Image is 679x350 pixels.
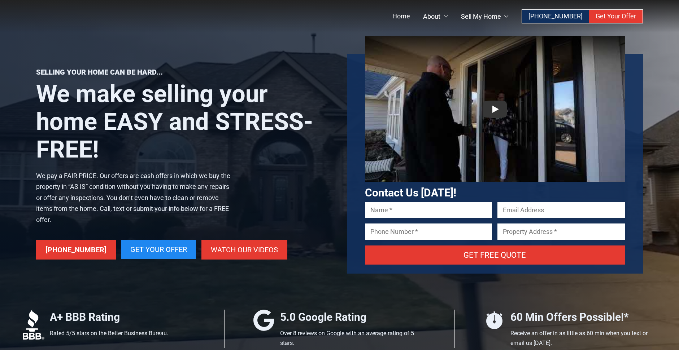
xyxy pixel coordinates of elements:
span: [PHONE_NUMBER] [45,245,106,254]
a: Get Your Offer [589,10,643,23]
input: Email Address [497,202,625,218]
input: Phone Number * [365,223,492,240]
a: [PHONE_NUMBER] [522,10,589,23]
a: Sell My Home [454,10,515,23]
a: Get Your Offer [121,240,196,259]
h3: Contact Us [DATE]! [365,187,625,199]
a: Home [386,10,417,23]
h1: We make selling your home EASY and STRESS-FREE! [36,80,332,163]
p: We pay a FAIR PRICE. Our offers are cash offers in which we buy the property in “AS IS” condition... [36,170,234,226]
h4: 60 Min Offers Possible!* [510,310,656,325]
p: Selling your home can be hard... [36,68,332,76]
a: About [417,10,454,23]
a: Watch Our Videos [201,240,287,260]
input: Property Address * [497,223,625,240]
p: Receive an offer in as little as 60 min when you text or email us [DATE]. [510,328,656,348]
span: [PHONE_NUMBER] [528,12,583,20]
input: Name * [365,202,492,218]
input: Get Free Quote [365,245,625,265]
form: Contact form [365,202,625,265]
a: [PHONE_NUMBER] [36,240,116,260]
